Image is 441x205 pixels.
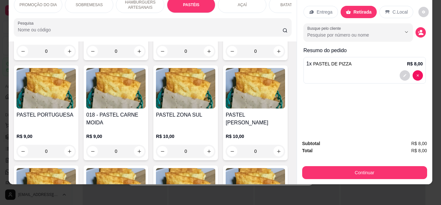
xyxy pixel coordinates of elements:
[401,27,412,37] button: Show suggestions
[18,146,28,156] button: decrease-product-quantity
[87,46,98,56] button: decrease-product-quantity
[303,47,426,54] p: Resumo do pedido
[302,141,320,146] strong: Subtotal
[19,2,57,7] p: PROMOÇÃO DO DIA
[226,111,285,127] h4: PASTEL [PERSON_NAME]
[157,46,168,56] button: decrease-product-quantity
[86,111,146,127] h4: 018 - PASTEL CARNE MOIDA
[400,70,410,81] button: decrease-product-quantity
[157,146,168,156] button: decrease-product-quantity
[306,60,352,68] p: 1 x
[204,46,214,56] button: increase-product-quantity
[226,68,285,108] img: product-image
[227,46,237,56] button: decrease-product-quantity
[413,70,423,81] button: decrease-product-quantity
[393,9,408,15] p: C.Local
[317,9,333,15] p: Entrega
[156,111,215,119] h4: PASTEL ZONA SUL
[411,147,427,154] span: R$ 8,00
[18,20,36,26] label: Pesquisa
[238,2,247,7] p: AÇAÍ
[226,133,285,140] p: R$ 10,00
[16,133,76,140] p: R$ 9,00
[134,146,144,156] button: increase-product-quantity
[18,46,28,56] button: decrease-product-quantity
[86,68,146,108] img: product-image
[307,32,391,38] input: Busque pelo cliente
[18,27,282,33] input: Pesquisa
[302,148,313,153] strong: Total
[354,9,372,15] p: Retirada
[281,2,306,7] p: BATATA FRITA
[273,146,284,156] button: increase-product-quantity
[407,61,423,67] p: R$ 8,00
[87,146,98,156] button: decrease-product-quantity
[313,61,352,66] span: PASTEL DE PIZZA
[86,133,146,140] p: R$ 9,00
[64,46,75,56] button: increase-product-quantity
[227,146,237,156] button: decrease-product-quantity
[418,7,429,17] button: decrease-product-quantity
[183,2,199,7] p: PASTÉIS
[273,46,284,56] button: increase-product-quantity
[307,26,343,31] label: Busque pelo cliente
[16,68,76,108] img: product-image
[204,146,214,156] button: increase-product-quantity
[302,166,427,179] button: Continuar
[64,146,75,156] button: increase-product-quantity
[16,111,76,119] h4: PASTEL PORTUGUESA
[76,2,103,7] p: SOBREMESAS
[156,133,215,140] p: R$ 10,00
[156,68,215,108] img: product-image
[411,140,427,147] span: R$ 8,00
[415,27,426,38] button: decrease-product-quantity
[134,46,144,56] button: increase-product-quantity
